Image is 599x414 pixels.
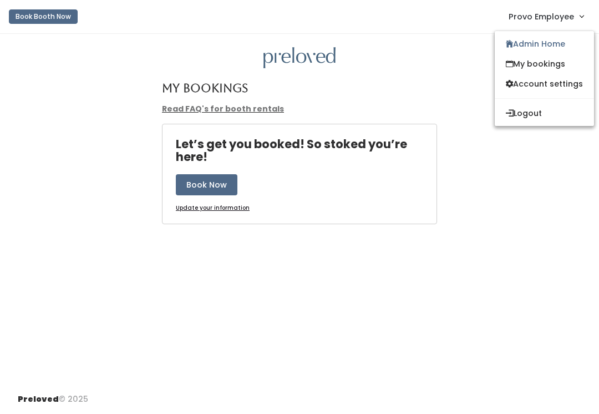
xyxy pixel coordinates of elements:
[9,9,78,24] button: Book Booth Now
[176,174,237,195] button: Book Now
[162,103,284,114] a: Read FAQ's for booth rentals
[495,74,594,94] a: Account settings
[18,385,88,405] div: © 2025
[498,4,595,28] a: Provo Employee
[162,82,248,94] h4: My Bookings
[495,54,594,74] a: My bookings
[263,47,336,69] img: preloved logo
[176,204,250,212] u: Update your information
[495,103,594,123] button: Logout
[509,11,574,23] span: Provo Employee
[176,138,436,163] h4: Let’s get you booked! So stoked you’re here!
[18,393,59,405] span: Preloved
[9,4,78,29] a: Book Booth Now
[176,204,250,213] a: Update your information
[495,34,594,54] a: Admin Home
